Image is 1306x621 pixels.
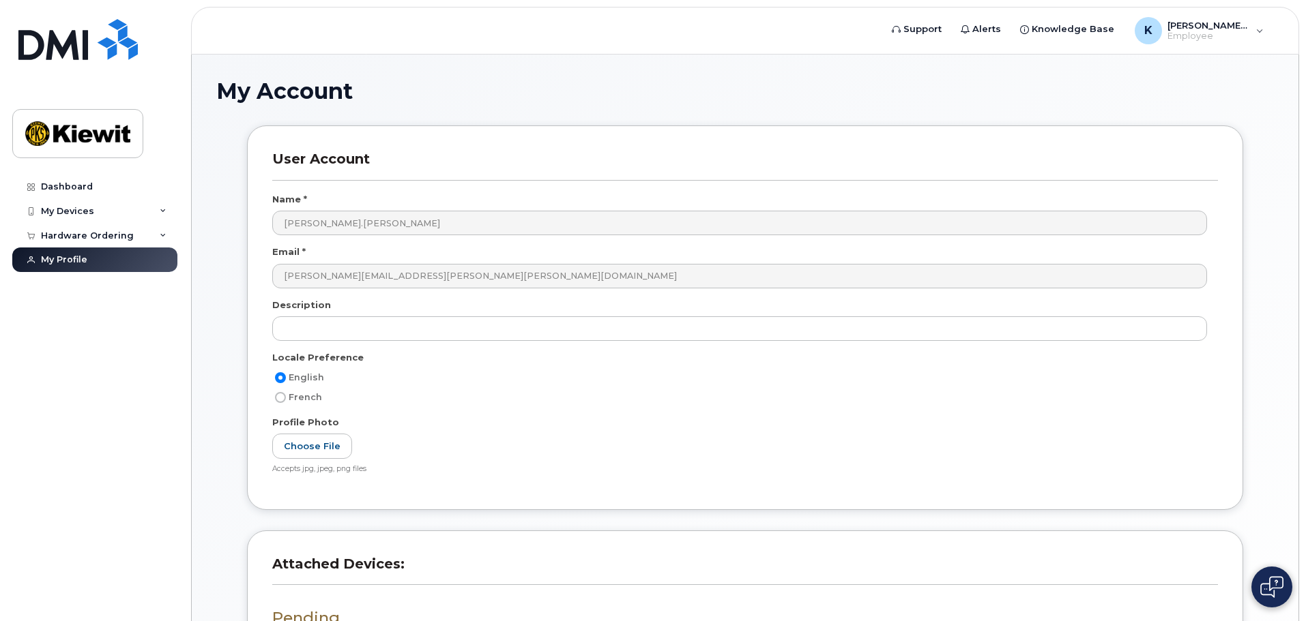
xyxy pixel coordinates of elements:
[272,351,364,364] label: Locale Preference
[216,79,1274,103] h1: My Account
[272,151,1218,180] h3: User Account
[272,556,1218,585] h3: Attached Devices:
[272,416,339,429] label: Profile Photo
[272,464,1207,474] div: Accepts jpg, jpeg, png files
[1260,576,1283,598] img: Open chat
[275,392,286,403] input: French
[272,299,331,312] label: Description
[272,245,306,258] label: Email *
[289,392,322,402] span: French
[272,434,352,459] label: Choose File
[289,372,324,382] span: English
[272,193,307,206] label: Name *
[275,372,286,383] input: English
